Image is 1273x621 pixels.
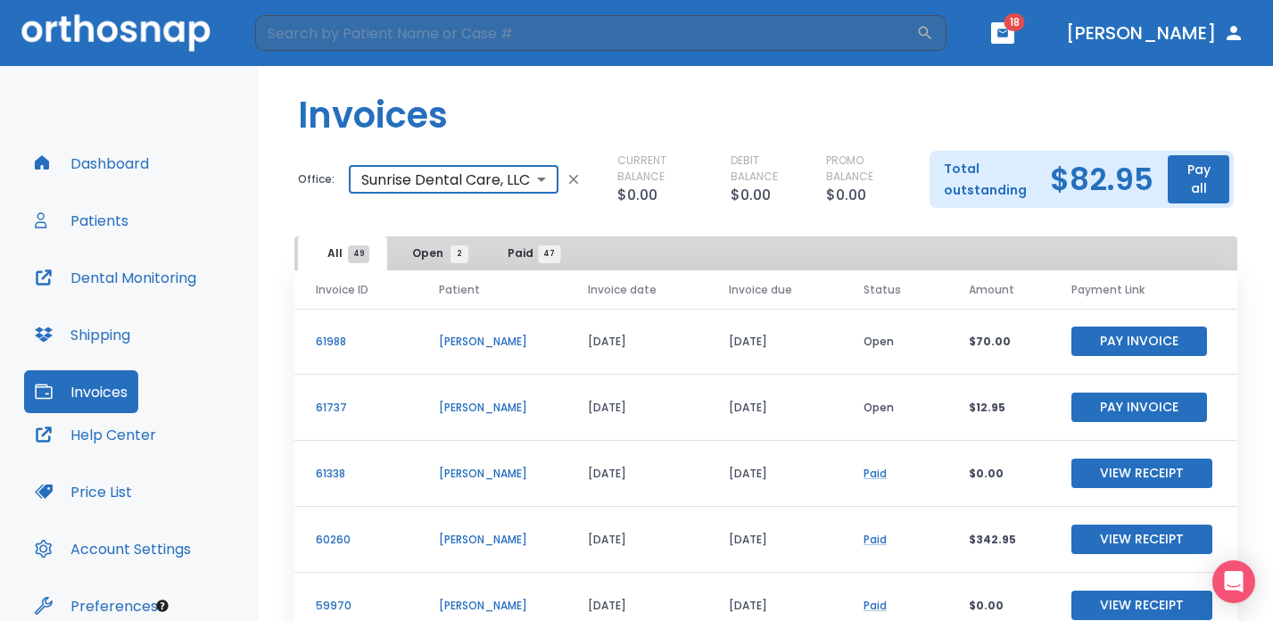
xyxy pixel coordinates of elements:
[566,309,707,375] td: [DATE]
[1004,13,1025,31] span: 18
[1071,393,1207,422] button: Pay Invoice
[24,142,160,185] button: Dashboard
[1071,282,1145,298] span: Payment Link
[439,334,545,350] p: [PERSON_NAME]
[969,400,1029,416] p: $12.95
[617,153,702,185] p: CURRENT BALANCE
[538,245,560,263] span: 47
[24,313,141,356] button: Shipping
[439,532,545,548] p: [PERSON_NAME]
[969,466,1029,482] p: $0.00
[1212,560,1255,603] div: Open Intercom Messenger
[439,282,480,298] span: Patient
[348,245,369,263] span: 49
[316,282,368,298] span: Invoice ID
[316,598,396,614] p: 59970
[508,245,550,261] span: Paid
[24,527,202,570] button: Account Settings
[24,413,167,456] button: Help Center
[21,14,211,51] img: Orthosnap
[298,171,335,187] p: Office:
[826,185,866,206] p: $0.00
[154,598,170,614] div: Tooltip anchor
[588,282,657,298] span: Invoice date
[1071,465,1212,480] a: View Receipt
[24,199,139,242] button: Patients
[864,532,887,547] a: Paid
[707,507,842,573] td: [DATE]
[1050,166,1153,193] h2: $82.95
[255,15,916,51] input: Search by Patient Name or Case #
[1071,591,1212,620] button: View Receipt
[24,470,143,513] button: Price List
[969,334,1029,350] p: $70.00
[707,309,842,375] td: [DATE]
[439,466,545,482] p: [PERSON_NAME]
[617,185,657,206] p: $0.00
[316,334,396,350] p: 61988
[864,466,887,481] a: Paid
[731,185,771,206] p: $0.00
[707,441,842,507] td: [DATE]
[826,153,901,185] p: PROMO BALANCE
[24,256,207,299] button: Dental Monitoring
[1168,155,1229,203] button: Pay all
[451,245,468,263] span: 2
[349,161,558,197] div: Sunrise Dental Care, LLC
[1071,525,1212,554] button: View Receipt
[412,245,459,261] span: Open
[969,282,1014,298] span: Amount
[566,441,707,507] td: [DATE]
[969,532,1029,548] p: $342.95
[316,400,396,416] p: 61737
[729,282,792,298] span: Invoice due
[1071,327,1207,356] button: Pay Invoice
[731,153,798,185] p: DEBIT BALANCE
[1071,597,1212,612] a: View Receipt
[439,400,545,416] p: [PERSON_NAME]
[298,88,448,142] h1: Invoices
[842,309,947,375] td: Open
[864,598,887,613] a: Paid
[969,598,1029,614] p: $0.00
[298,236,576,270] div: tabs
[944,158,1037,201] p: Total outstanding
[439,598,545,614] p: [PERSON_NAME]
[707,375,842,441] td: [DATE]
[316,532,396,548] p: 60260
[1071,459,1212,488] button: View Receipt
[1071,333,1207,348] a: Pay Invoice
[1059,17,1252,49] button: [PERSON_NAME]
[316,466,396,482] p: 61338
[1071,531,1212,546] a: View Receipt
[327,245,359,261] span: All
[842,375,947,441] td: Open
[566,507,707,573] td: [DATE]
[1071,399,1207,414] a: Pay Invoice
[24,370,138,413] button: Invoices
[864,282,901,298] span: Status
[566,375,707,441] td: [DATE]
